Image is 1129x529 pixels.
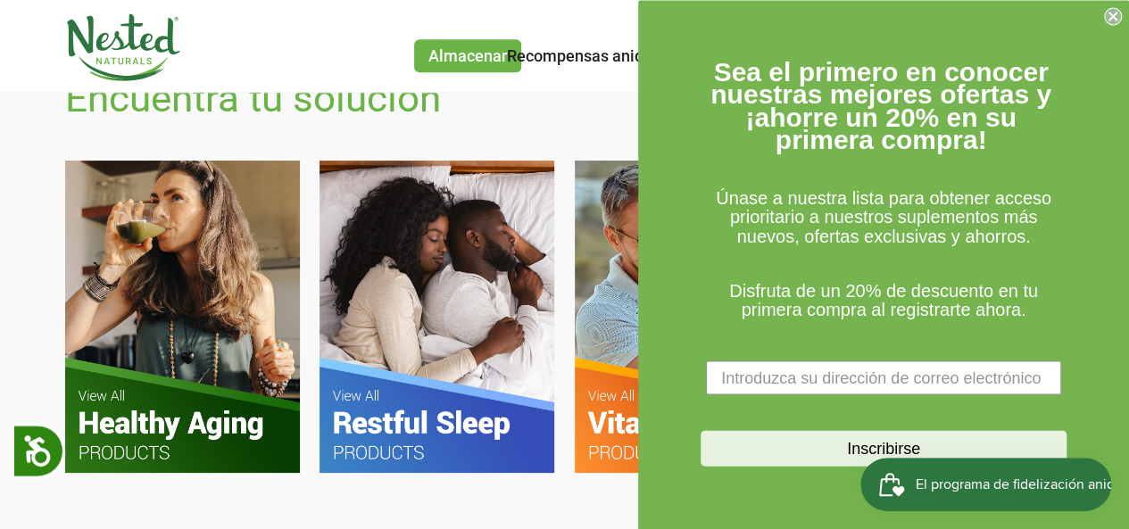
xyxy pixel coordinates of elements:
[320,161,554,472] img: FYS-Restful-Sleep.jpg
[55,16,278,37] font: El programa de fidelización anidado
[729,280,1038,319] font: Disfruta de un 20% de descuento en tu primera compra al registrarte ahora.
[847,440,920,458] font: Inscribirse
[716,187,1051,245] font: Únase a nuestra lista para obtener acceso prioritario a nuestros suplementos más nuevos, ofertas ...
[414,39,521,72] a: Almacenar
[65,161,300,472] img: FYS-Healthy-Aging.jpg
[65,13,181,81] img: Naturales anidados
[701,431,1067,467] button: Inscribirse
[1104,7,1122,25] button: Cerrar diálogo
[575,161,809,472] img: FYS-Vitality.jpg
[706,361,1061,395] input: Introduzca su dirección de correo electrónico
[507,46,678,65] a: Recompensas anidadas
[65,75,441,121] font: Encuentra tu solución
[710,56,1051,154] font: Sea el primero en conocer nuestras mejores ofertas y ¡ahorre un 20% en su primera compra!
[860,458,1111,511] iframe: Botón para abrir la ventana emergente del programa de fidelización
[428,46,507,65] font: Almacenar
